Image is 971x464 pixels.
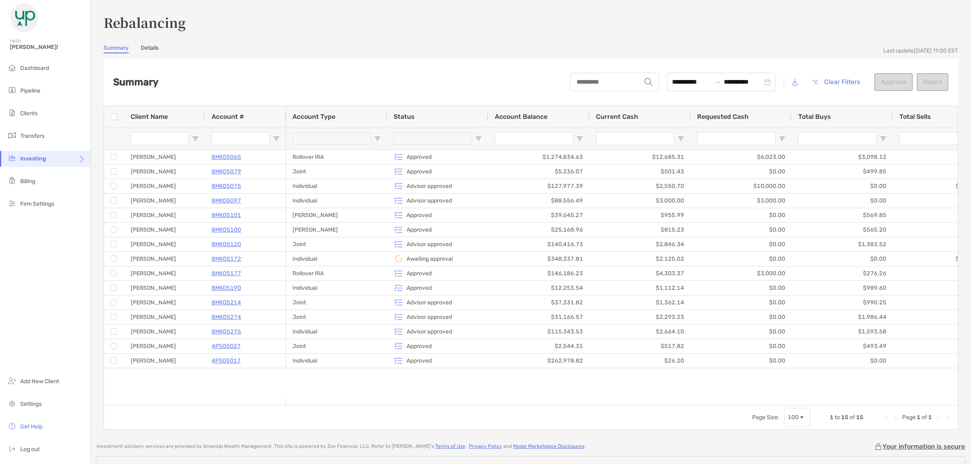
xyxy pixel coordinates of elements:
a: 8MK05274 [212,312,241,322]
div: [PERSON_NAME] [124,325,205,339]
div: Joint [286,165,387,179]
span: 15 [856,414,863,421]
div: $1,112.14 [589,281,691,295]
p: Advisor approved [407,196,452,206]
div: $26.20 [589,354,691,368]
img: icon status [394,167,403,176]
div: [PERSON_NAME] [124,223,205,237]
p: Approved [407,225,432,235]
div: $0.00 [792,354,893,368]
div: $2,846.34 [589,237,691,251]
span: Total Sells [899,113,931,120]
div: $115,343.53 [488,325,589,339]
div: $990.25 [792,295,893,310]
div: $1,383.52 [792,237,893,251]
p: Awaiting approval [407,254,453,264]
div: $1,362.14 [589,295,691,310]
a: 8MK05101 [212,210,241,220]
div: $348,337.81 [488,252,589,266]
div: $0.00 [691,310,792,324]
div: $955.99 [589,208,691,222]
img: icon status [394,152,403,162]
p: Approved [407,341,432,351]
img: icon status [394,225,403,234]
div: $88,556.49 [488,194,589,208]
div: $0.00 [691,208,792,222]
img: investing icon [7,153,17,163]
p: Advisor approved [407,297,452,308]
h3: Rebalancing [104,13,958,32]
span: Account Balance [495,113,547,120]
button: Open Filter Menu [273,135,280,142]
div: $3,000.00 [691,194,792,208]
p: 8MK05079 [212,167,241,177]
img: firm-settings icon [7,198,17,208]
p: Advisor approved [407,181,452,191]
span: Investing [20,155,46,162]
div: $0.00 [691,223,792,237]
p: Advisor approved [407,327,452,337]
span: Status [394,113,415,120]
div: $0.00 [691,165,792,179]
img: settings icon [7,399,17,408]
p: 8MK05097 [212,196,241,206]
p: 8MK05276 [212,327,241,337]
div: Individual [286,354,387,368]
img: pipeline icon [7,85,17,95]
input: Total Buys Filter Input [798,132,877,145]
input: Requested Cash Filter Input [697,132,776,145]
div: $12,685.31 [589,150,691,164]
div: [PERSON_NAME] [124,165,205,179]
div: Last Page [945,414,951,421]
p: Advisor approved [407,312,452,322]
div: $25,168.96 [488,223,589,237]
img: icon status [394,196,403,205]
a: 8MK05120 [212,239,241,249]
input: Current Cash Filter Input [596,132,674,145]
div: $1,986.44 [792,310,893,324]
div: Next Page [935,414,941,421]
p: 8MK05065 [212,152,241,162]
div: $989.60 [792,281,893,295]
button: Open Filter Menu [779,135,785,142]
span: Account Type [293,113,335,120]
div: $0.00 [792,179,893,193]
div: $262,978.82 [488,354,589,368]
div: Rollover IRA [286,150,387,164]
div: $2,125.02 [589,252,691,266]
img: dashboard icon [7,63,17,72]
div: [PERSON_NAME] [286,223,387,237]
div: $493.49 [792,339,893,353]
div: $37,331.82 [488,295,589,310]
p: Approved [407,167,432,177]
div: $0.00 [691,325,792,339]
div: Individual [286,281,387,295]
div: Previous Page [893,414,899,421]
p: 8MK05177 [212,268,241,278]
input: Account # Filter Input [212,132,270,145]
div: $0.00 [792,252,893,266]
span: Settings [20,401,42,407]
span: Total Buys [798,113,831,120]
h2: Summary [113,76,159,88]
p: Approved [407,152,432,162]
img: icon status [394,356,403,365]
span: Add New Client [20,378,59,385]
img: icon status [394,181,403,191]
div: $3,098.12 [792,150,893,164]
p: 4PS05027 [212,341,241,351]
div: $276.26 [792,266,893,281]
div: [PERSON_NAME] [124,150,205,164]
img: icon status [394,297,403,307]
button: Open Filter Menu [577,135,583,142]
a: 8MK05172 [212,254,241,264]
img: input icon [645,78,653,86]
img: button icon [812,80,818,84]
button: Open Filter Menu [880,135,886,142]
a: Details [141,44,159,53]
div: $501.43 [589,165,691,179]
img: get-help icon [7,421,17,431]
span: Dashboard [20,65,49,72]
div: [PERSON_NAME] [124,179,205,193]
a: Model Marketplace Disclosures [513,443,584,449]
